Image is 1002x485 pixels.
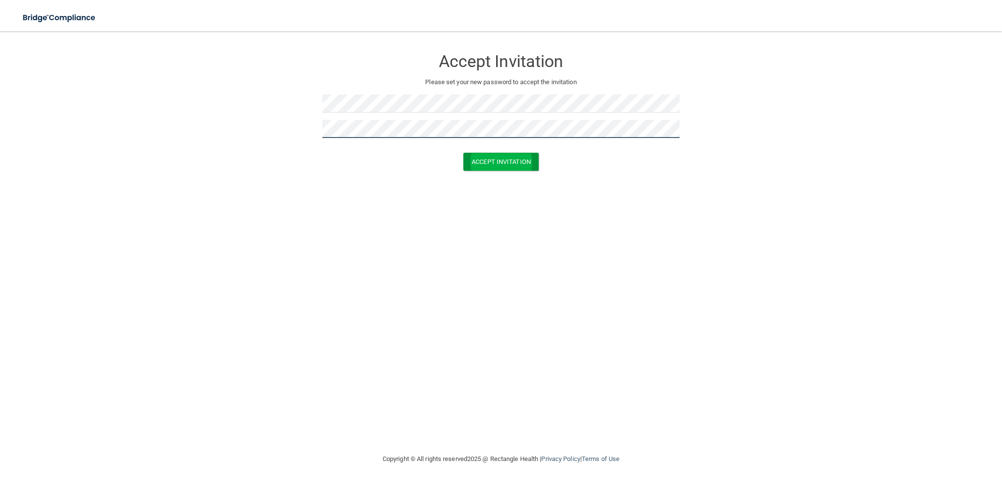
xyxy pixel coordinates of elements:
iframe: Drift Widget Chat Controller [833,416,990,455]
a: Terms of Use [582,455,619,462]
p: Please set your new password to accept the invitation [330,76,672,88]
h3: Accept Invitation [322,52,680,70]
a: Privacy Policy [541,455,580,462]
button: Accept Invitation [463,153,539,171]
div: Copyright © All rights reserved 2025 @ Rectangle Health | | [322,443,680,475]
img: bridge_compliance_login_screen.278c3ca4.svg [15,8,105,28]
